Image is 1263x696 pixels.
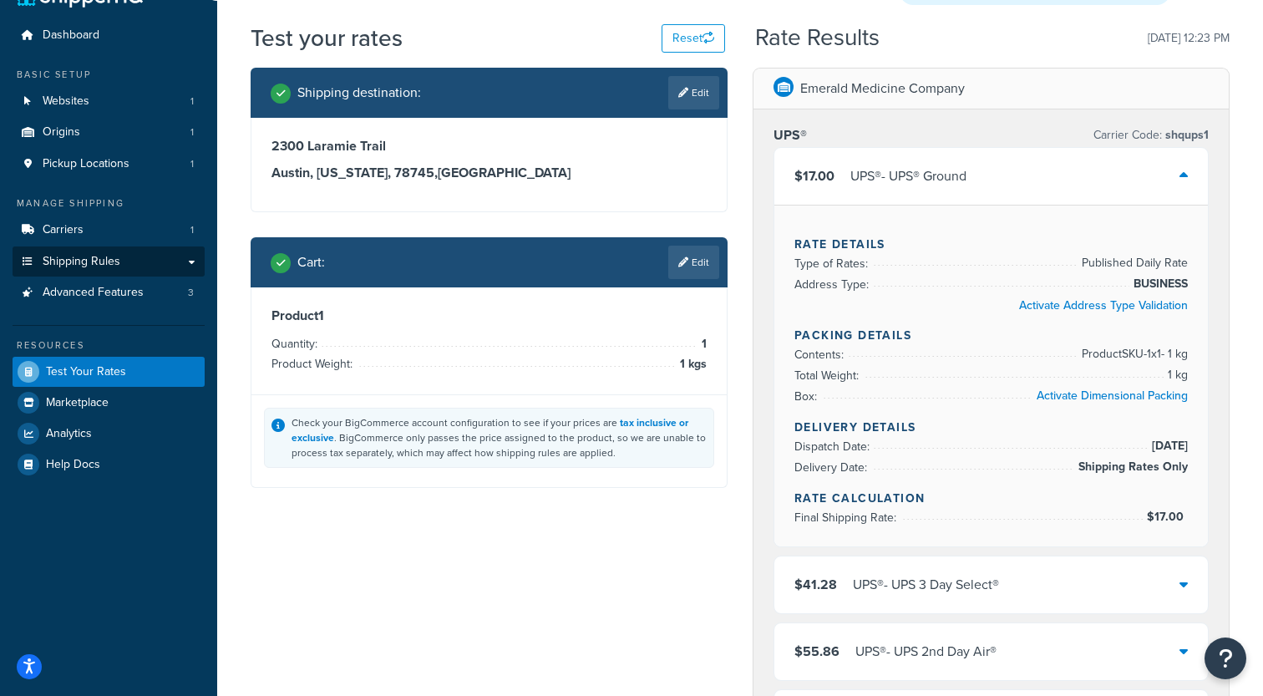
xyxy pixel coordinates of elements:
[271,355,357,373] span: Product Weight:
[794,367,863,384] span: Total Weight:
[794,459,871,476] span: Delivery Date:
[13,450,205,480] a: Help Docs
[755,25,880,51] h2: Rate Results
[43,223,84,237] span: Carriers
[43,28,99,43] span: Dashboard
[774,127,807,144] h3: UPS®
[1037,387,1188,404] a: Activate Dimensional Packing
[794,388,821,405] span: Box:
[46,365,126,379] span: Test Your Rates
[292,415,688,445] a: tax inclusive or exclusive
[1074,457,1188,477] span: Shipping Rates Only
[850,165,966,188] div: UPS® - UPS® Ground
[43,286,144,300] span: Advanced Features
[13,149,205,180] li: Pickup Locations
[1148,27,1230,50] p: [DATE] 12:23 PM
[190,223,194,237] span: 1
[190,94,194,109] span: 1
[1093,124,1209,147] p: Carrier Code:
[271,138,707,155] h3: 2300 Laramie Trail
[190,157,194,171] span: 1
[1019,297,1188,314] a: Activate Address Type Validation
[1129,274,1188,294] span: BUSINESS
[13,86,205,117] li: Websites
[271,165,707,181] h3: Austin, [US_STATE], 78745 , [GEOGRAPHIC_DATA]
[297,85,421,100] h2: Shipping destination :
[13,20,205,51] a: Dashboard
[1205,638,1246,679] button: Open Resource Center
[46,396,109,410] span: Marketplace
[794,575,837,594] span: $41.28
[13,215,205,246] a: Carriers1
[46,458,100,472] span: Help Docs
[271,307,707,324] h3: Product 1
[1147,508,1188,526] span: $17.00
[794,642,839,661] span: $55.86
[188,286,194,300] span: 3
[13,117,205,148] li: Origins
[43,255,120,269] span: Shipping Rules
[43,94,89,109] span: Websites
[676,354,707,374] span: 1 kgs
[13,419,205,449] a: Analytics
[190,125,194,140] span: 1
[794,255,872,272] span: Type of Rates:
[13,246,205,277] a: Shipping Rules
[13,196,205,211] div: Manage Shipping
[668,246,719,279] a: Edit
[292,415,707,460] div: Check your BigCommerce account configuration to see if your prices are . BigCommerce only passes ...
[13,338,205,353] div: Resources
[13,86,205,117] a: Websites1
[43,157,129,171] span: Pickup Locations
[1164,365,1188,385] span: 1 kg
[794,346,848,363] span: Contents:
[800,77,965,100] p: Emerald Medicine Company
[271,335,322,353] span: Quantity:
[13,149,205,180] a: Pickup Locations1
[13,357,205,387] a: Test Your Rates
[13,277,205,308] a: Advanced Features3
[13,277,205,308] li: Advanced Features
[1162,126,1209,144] span: shqups1
[697,334,707,354] span: 1
[13,388,205,418] a: Marketplace
[43,125,80,140] span: Origins
[794,236,1188,253] h4: Rate Details
[794,419,1188,436] h4: Delivery Details
[1148,436,1188,456] span: [DATE]
[794,327,1188,344] h4: Packing Details
[251,22,403,54] h1: Test your rates
[1078,253,1188,273] span: Published Daily Rate
[13,68,205,82] div: Basic Setup
[13,215,205,246] li: Carriers
[794,509,900,526] span: Final Shipping Rate:
[1078,344,1188,364] span: Product SKU-1 x 1 - 1 kg
[297,255,325,270] h2: Cart :
[794,438,874,455] span: Dispatch Date:
[855,640,997,663] div: UPS® - UPS 2nd Day Air®
[794,276,873,293] span: Address Type:
[668,76,719,109] a: Edit
[794,166,834,185] span: $17.00
[794,490,1188,507] h4: Rate Calculation
[662,24,725,53] button: Reset
[13,117,205,148] a: Origins1
[853,573,999,597] div: UPS® - UPS 3 Day Select®
[46,427,92,441] span: Analytics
